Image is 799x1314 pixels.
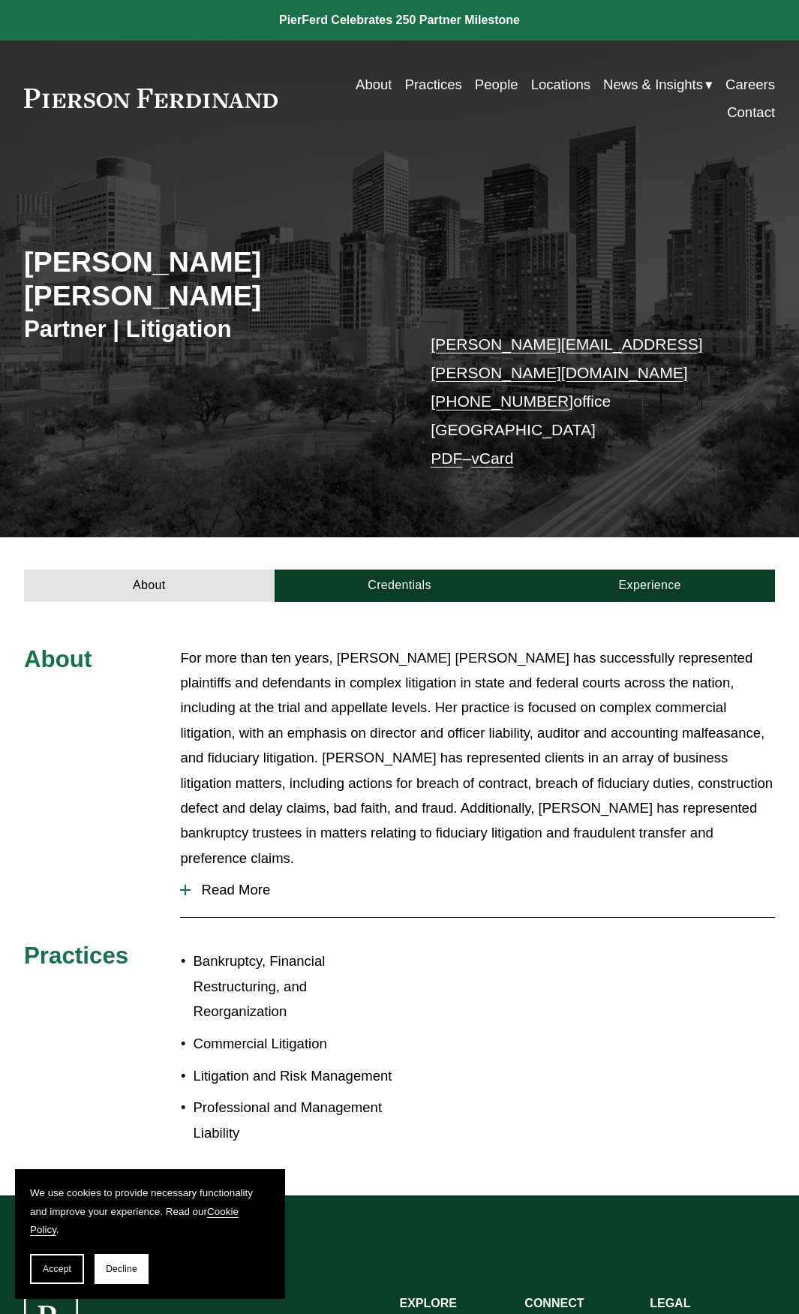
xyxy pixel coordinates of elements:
a: vCard [471,450,513,467]
span: Decline [106,1264,137,1274]
p: Litigation and Risk Management [193,1063,399,1088]
p: For more than ten years, [PERSON_NAME] [PERSON_NAME] has successfully represented plaintiffs and ... [180,645,775,871]
strong: EXPLORE [400,1297,457,1309]
section: Cookie banner [15,1169,285,1299]
p: Commercial Litigation [193,1031,399,1056]
span: Practices [24,943,128,969]
p: We use cookies to provide necessary functionality and improve your experience. Read our . [30,1184,270,1239]
span: News & Insights [603,72,703,97]
a: [PERSON_NAME][EMAIL_ADDRESS][PERSON_NAME][DOMAIN_NAME] [431,335,702,381]
h2: [PERSON_NAME] [PERSON_NAME] [24,245,400,314]
a: Practices [405,71,462,98]
strong: LEGAL [650,1297,690,1309]
button: Accept [30,1254,84,1284]
span: Read More [191,882,775,898]
a: People [475,71,518,98]
a: PDF [431,450,462,467]
a: About [24,570,275,602]
a: About [356,71,392,98]
a: Cookie Policy [30,1206,239,1235]
a: [PHONE_NUMBER] [431,392,573,410]
a: Contact [727,98,775,126]
a: folder dropdown [603,71,713,98]
button: Read More [180,870,775,910]
p: Professional and Management Liability [193,1095,399,1145]
a: Careers [725,71,775,98]
span: About [24,646,92,672]
a: Experience [524,570,775,602]
button: Decline [95,1254,149,1284]
span: Accept [43,1264,71,1274]
a: Credentials [275,570,525,602]
strong: CONNECT [524,1297,584,1309]
a: Locations [531,71,590,98]
h3: Partner | Litigation [24,315,400,344]
p: Bankruptcy, Financial Restructuring, and Reorganization [193,949,399,1024]
p: office [GEOGRAPHIC_DATA] – [431,330,743,473]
